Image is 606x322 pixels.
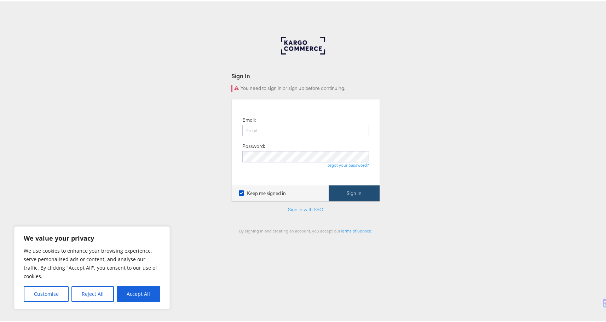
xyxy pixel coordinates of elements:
[329,184,380,200] button: Sign In
[340,227,371,232] a: Terms of Service
[71,285,114,300] button: Reject All
[288,205,323,211] a: Sign in with SSO
[325,161,369,166] a: Forgot your password?
[242,142,265,148] label: Password:
[117,285,160,300] button: Accept All
[14,225,170,308] div: We value your privacy
[231,84,380,91] div: You need to sign in or sign up before continuing.
[242,115,256,122] label: Email:
[231,70,380,79] div: Sign In
[242,123,369,135] input: Email
[24,245,160,279] p: We use cookies to enhance your browsing experience, serve personalised ads or content, and analys...
[239,189,286,195] label: Keep me signed in
[231,227,380,232] div: By signing in and creating an account, you accept our .
[24,285,69,300] button: Customise
[24,232,160,241] p: We value your privacy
